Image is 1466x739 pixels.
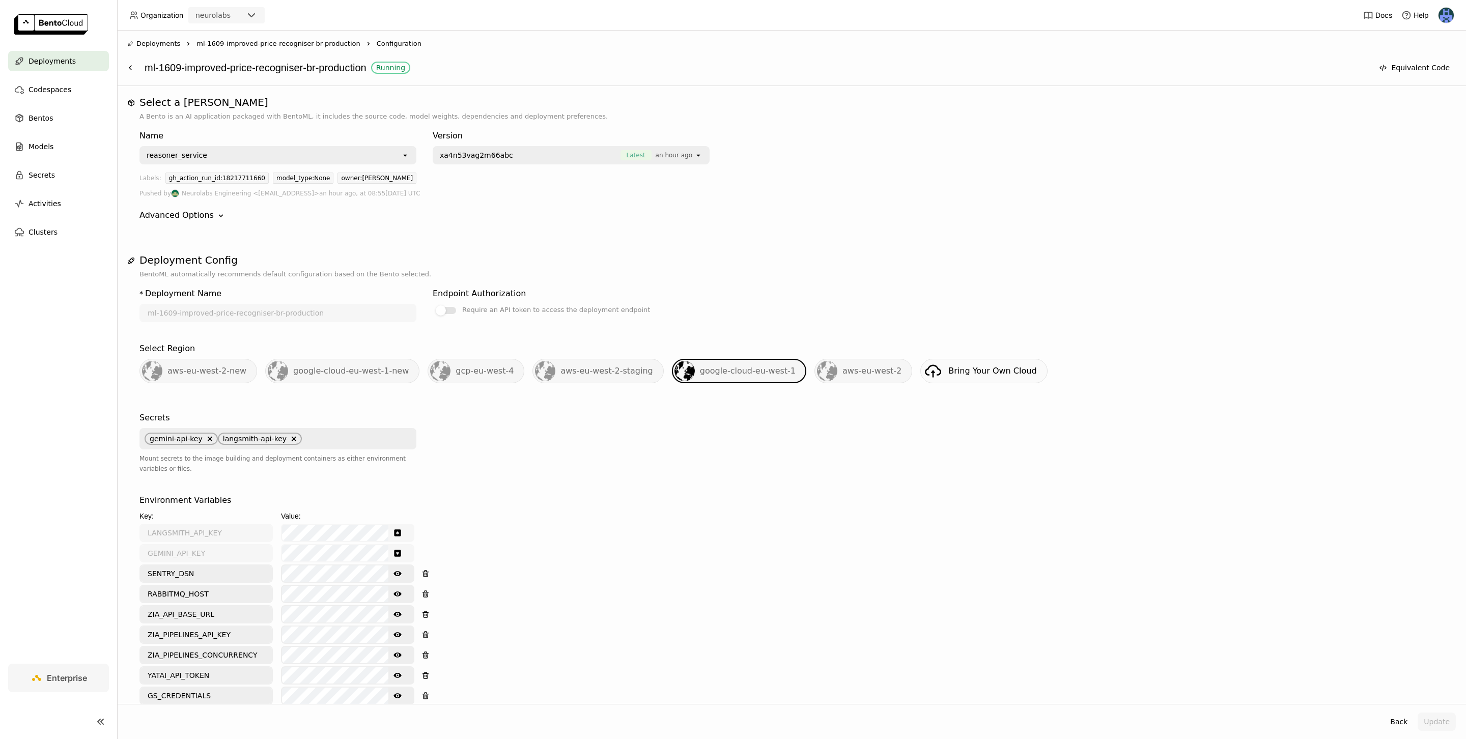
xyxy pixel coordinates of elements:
div: aws-eu-west-2-new [139,359,257,383]
input: Key [140,606,272,622]
a: Activities [8,193,109,214]
span: gemini-api-key, close by backspace [145,433,218,445]
div: Advanced Options [139,209,214,221]
input: Key [140,525,272,541]
span: langsmith-api-key [223,435,287,443]
div: ml-1609-improved-price-recogniser-br-production [145,58,1368,77]
div: Pushed by an hour ago, at 08:55[DATE] UTC [139,188,1444,199]
svg: Show password text [393,610,402,618]
div: Value: [281,510,414,522]
div: Running [376,64,405,72]
button: Show password text [388,688,407,704]
input: Key [140,627,272,643]
p: BentoML automatically recommends default configuration based on the Bento selected. [139,269,1444,279]
div: google-cloud-eu-west-1-new [265,359,419,383]
button: Show password text [388,606,407,622]
div: model_type:None [273,173,334,184]
a: Deployments [8,51,109,71]
span: Bentos [29,112,53,124]
div: Help [1401,10,1429,20]
span: gcp-eu-west-4 [456,366,514,376]
span: aws-eu-west-2-new [167,366,246,376]
button: Show password text [388,545,407,561]
a: Enterprise [8,664,109,692]
button: Update [1418,713,1456,731]
svg: Delete [207,436,213,442]
span: Secrets [29,169,55,181]
div: reasoner_service [147,150,207,160]
svg: open [694,151,702,159]
input: Selected neurolabs. [232,11,233,21]
div: aws-eu-west-2-staging [532,359,663,383]
span: Deployments [29,55,76,67]
nav: Breadcrumbs navigation [127,39,1456,49]
button: Show password text [388,525,407,541]
span: Bring Your Own Cloud [948,366,1036,376]
svg: Show password text [393,671,402,679]
a: Clusters [8,222,109,242]
input: Key [140,586,272,602]
div: Select Region [139,343,195,355]
span: Deployments [136,39,180,49]
img: Paul Pop [1439,8,1454,23]
button: Show password text [388,667,407,684]
div: owner:[PERSON_NAME] [337,173,416,184]
button: Show password text [388,627,407,643]
span: Codespaces [29,83,71,96]
svg: open [401,151,409,159]
div: Deployment Name [145,288,221,300]
span: Help [1414,11,1429,20]
span: Organization [140,11,183,20]
input: Key [140,545,272,561]
span: aws-eu-west-2-staging [560,366,653,376]
svg: Show password text [393,631,402,639]
a: Models [8,136,109,157]
span: ml-1609-improved-price-recogniser-br-production [196,39,360,49]
div: Advanced Options [139,209,1444,221]
div: Environment Variables [139,494,231,506]
svg: Down [216,211,226,221]
a: Secrets [8,165,109,185]
span: xa4n53vag2m66abc [440,150,513,160]
div: google-cloud-eu-west-1 [672,359,806,383]
svg: Right [364,40,373,48]
p: A Bento is an AI application packaged with BentoML, it includes the source code, model weights, d... [139,111,1444,122]
span: an hour ago [656,150,692,160]
div: aws-eu-west-2 [814,359,912,383]
div: Labels: [139,173,161,188]
span: langsmith-api-key, close by backspace [218,433,302,445]
span: Latest [621,150,652,160]
a: Bentos [8,108,109,128]
div: neurolabs [195,10,231,20]
input: Key [140,688,272,704]
span: gemini-api-key [150,435,203,443]
img: Neurolabs Engineering [172,190,179,197]
img: logo [14,14,88,35]
div: Deployments [127,39,180,49]
a: Docs [1363,10,1392,20]
input: Selected gemini-api-key, langsmith-api-key. [303,434,304,444]
button: Equivalent Code [1373,59,1456,77]
div: Secrets [139,412,170,424]
input: Key [140,667,272,684]
span: google-cloud-eu-west-1-new [293,366,409,376]
input: Key [140,647,272,663]
span: Neurolabs Engineering <[EMAIL_ADDRESS]> [182,188,319,199]
svg: Show password text [393,651,402,659]
h1: Deployment Config [139,254,1444,266]
svg: Show password text [393,570,402,578]
h1: Select a [PERSON_NAME] [139,96,1444,108]
div: Mount secrets to the image building and deployment containers as either environment variables or ... [139,453,416,474]
div: gcp-eu-west-4 [428,359,524,383]
span: aws-eu-west-2 [842,366,901,376]
a: Bring Your Own Cloud [920,359,1047,383]
span: Enterprise [47,673,87,683]
svg: Right [184,40,192,48]
span: Models [29,140,53,153]
span: Configuration [377,39,421,49]
svg: Show password text [393,590,402,598]
button: Show password text [388,586,407,602]
span: Activities [29,197,61,210]
div: gh_action_run_id:18217711660 [165,173,269,184]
